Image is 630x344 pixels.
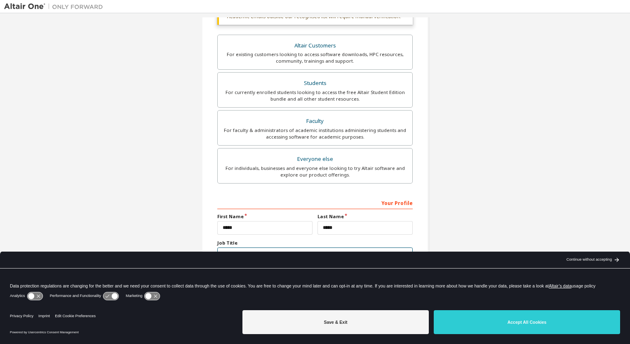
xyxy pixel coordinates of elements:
[217,196,413,209] div: Your Profile
[223,165,407,178] div: For individuals, businesses and everyone else looking to try Altair software and explore our prod...
[223,78,407,89] div: Students
[223,40,407,52] div: Altair Customers
[223,51,407,64] div: For existing customers looking to access software downloads, HPC resources, community, trainings ...
[317,213,413,220] label: Last Name
[217,240,413,246] label: Job Title
[4,2,107,11] img: Altair One
[223,89,407,102] div: For currently enrolled students looking to access the free Altair Student Edition bundle and all ...
[217,213,313,220] label: First Name
[223,127,407,140] div: For faculty & administrators of academic institutions administering students and accessing softwa...
[223,115,407,127] div: Faculty
[223,153,407,165] div: Everyone else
